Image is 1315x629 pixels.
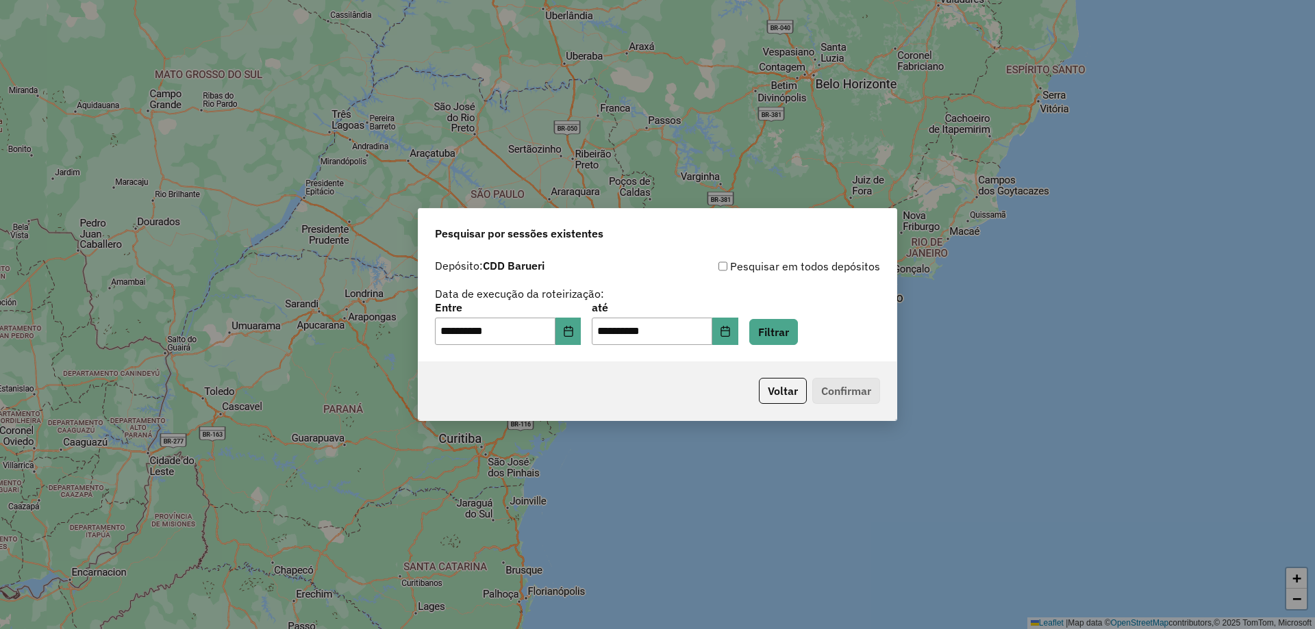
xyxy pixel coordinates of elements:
label: até [592,299,738,316]
label: Depósito: [435,257,544,274]
span: Pesquisar por sessões existentes [435,225,603,242]
strong: CDD Barueri [483,259,544,272]
label: Data de execução da roteirização: [435,285,604,302]
button: Filtrar [749,319,798,345]
button: Choose Date [712,318,738,345]
button: Choose Date [555,318,581,345]
label: Entre [435,299,581,316]
div: Pesquisar em todos depósitos [657,258,880,274]
button: Voltar [759,378,807,404]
